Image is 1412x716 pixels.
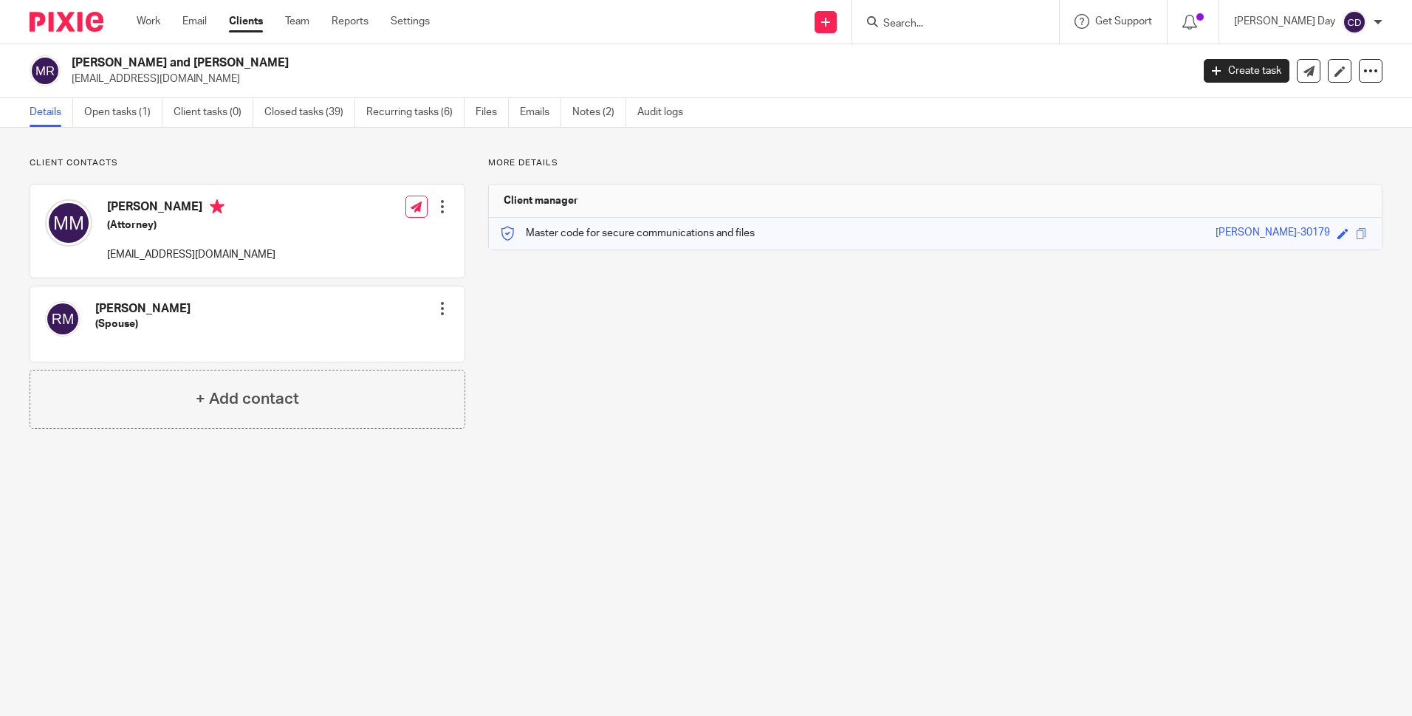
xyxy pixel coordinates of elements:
[174,98,253,127] a: Client tasks (0)
[488,157,1382,169] p: More details
[1356,228,1367,239] span: Copy to clipboard
[84,98,162,127] a: Open tasks (1)
[264,98,355,127] a: Closed tasks (39)
[72,72,1182,86] p: [EMAIL_ADDRESS][DOMAIN_NAME]
[229,14,263,29] a: Clients
[1234,14,1335,29] p: [PERSON_NAME] Day
[1337,228,1348,239] span: Edit code
[30,12,103,32] img: Pixie
[72,55,959,71] h2: [PERSON_NAME] and [PERSON_NAME]
[30,157,465,169] p: Client contacts
[332,14,369,29] a: Reports
[95,301,191,317] h4: [PERSON_NAME]
[107,247,275,262] p: [EMAIL_ADDRESS][DOMAIN_NAME]
[45,301,80,337] img: svg%3E
[45,199,92,247] img: svg%3E
[1204,59,1289,83] a: Create task
[391,14,430,29] a: Settings
[107,218,275,233] h5: (Attorney)
[1095,16,1152,27] span: Get Support
[182,14,207,29] a: Email
[1343,10,1366,34] img: svg%3E
[500,226,755,241] p: Master code for secure communications and files
[285,14,309,29] a: Team
[30,55,61,86] img: svg%3E
[882,18,1015,31] input: Search
[30,98,73,127] a: Details
[95,317,191,331] h5: (Spouse)
[196,388,299,410] h4: + Add contact
[520,98,561,127] a: Emails
[137,14,160,29] a: Work
[1216,225,1330,242] div: [PERSON_NAME]-30179
[637,98,694,127] a: Audit logs
[504,193,578,208] h3: Client manager
[572,98,626,127] a: Notes (2)
[476,98,509,127] a: Files
[366,98,465,127] a: Recurring tasks (6)
[107,199,275,218] h4: [PERSON_NAME]
[1297,59,1320,83] a: Send new email
[1328,59,1351,83] a: Edit client
[210,199,225,214] i: Primary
